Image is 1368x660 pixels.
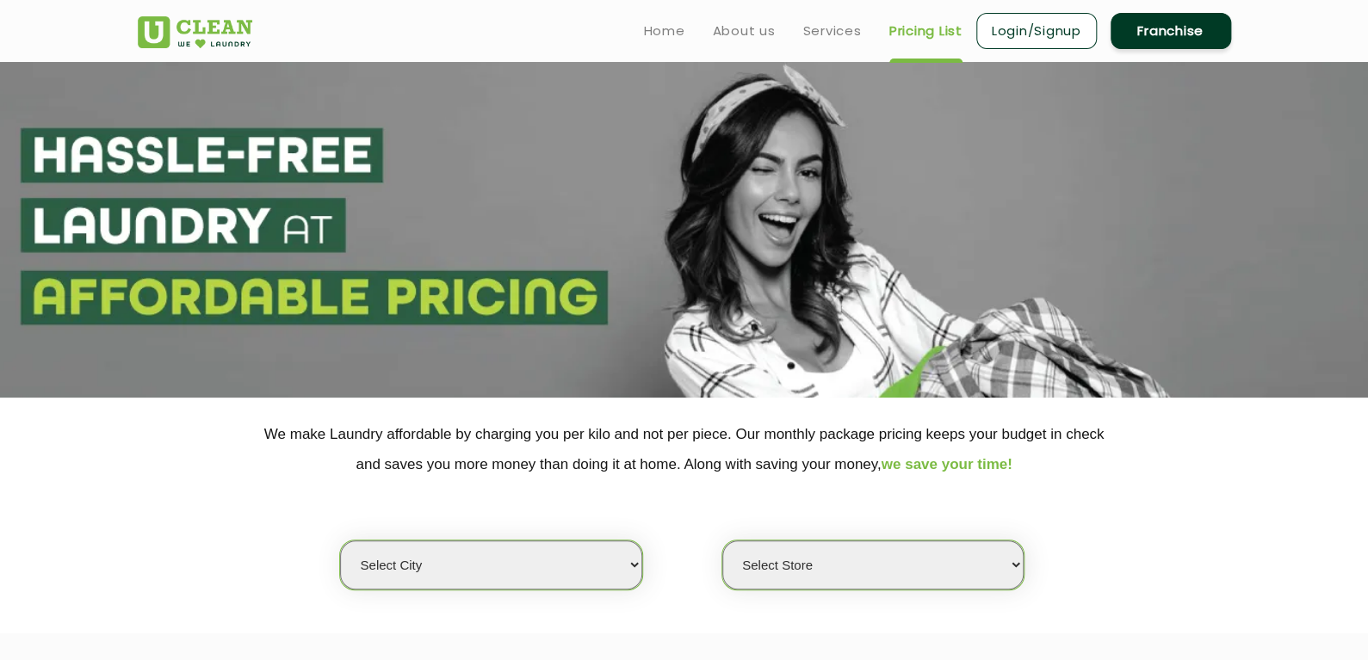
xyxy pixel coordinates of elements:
a: Franchise [1111,13,1231,49]
a: Login/Signup [976,13,1097,49]
a: Services [803,21,862,41]
span: we save your time! [882,456,1012,472]
a: About us [713,21,776,41]
a: Pricing List [889,21,963,41]
img: UClean Laundry and Dry Cleaning [138,16,252,48]
a: Home [644,21,685,41]
p: We make Laundry affordable by charging you per kilo and not per piece. Our monthly package pricin... [138,419,1231,479]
